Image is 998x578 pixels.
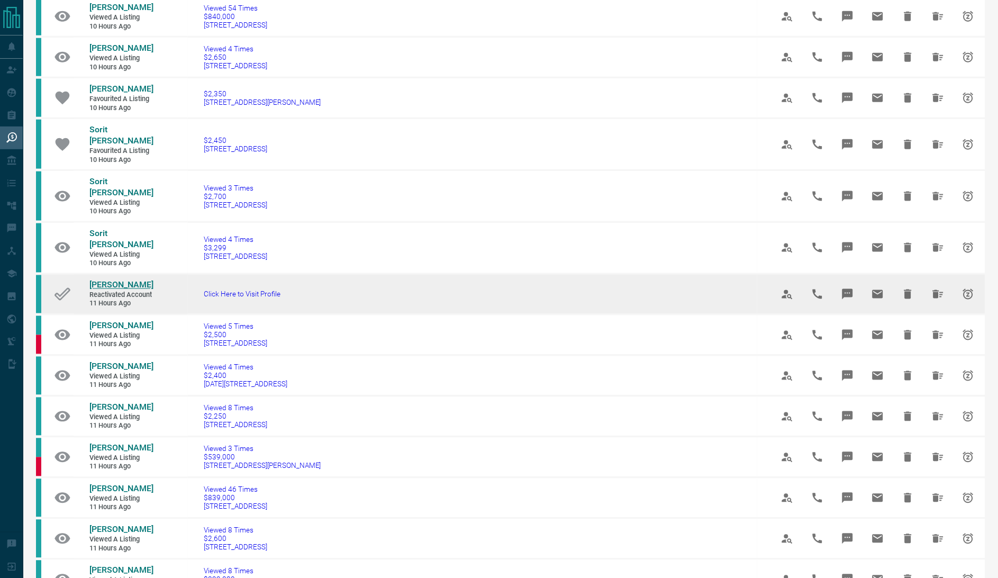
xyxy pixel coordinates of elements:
span: [STREET_ADDRESS][PERSON_NAME] [204,98,321,106]
span: $2,650 [204,53,267,61]
span: 11 hours ago [89,422,153,431]
span: Hide All from Teresa Lee [926,282,951,307]
span: Viewed 8 Times [204,567,267,575]
div: condos.ca [36,79,41,117]
span: Email [865,85,891,111]
span: [PERSON_NAME] [89,525,153,535]
span: Call [805,85,830,111]
div: condos.ca [36,120,41,169]
span: View Profile [775,363,800,389]
span: [STREET_ADDRESS] [204,61,267,70]
span: Call [805,235,830,260]
span: 11 hours ago [89,503,153,512]
span: $2,400 [204,372,287,380]
span: Click Here to Visit Profile [204,290,280,299]
span: View Profile [775,526,800,552]
a: [PERSON_NAME] [89,484,153,495]
span: Call [805,184,830,209]
span: [PERSON_NAME] [89,2,153,12]
span: View Profile [775,4,800,29]
span: Message [835,363,860,389]
span: Email [865,526,891,552]
div: condos.ca [36,398,41,436]
span: Hide [895,235,921,260]
span: [PERSON_NAME] [89,443,153,453]
span: View Profile [775,184,800,209]
span: [STREET_ADDRESS] [204,502,267,511]
span: Hide [895,4,921,29]
span: $2,700 [204,192,267,201]
span: Viewed 8 Times [204,404,267,412]
span: 11 hours ago [89,463,153,472]
span: Message [835,282,860,307]
span: Viewed 3 Times [204,445,321,453]
span: Snooze [956,363,981,389]
span: Snooze [956,404,981,429]
span: $539,000 [204,453,321,462]
span: Hide [895,184,921,209]
span: Email [865,132,891,157]
span: 11 hours ago [89,545,153,554]
span: Email [865,4,891,29]
span: Hide All from Btissam Benkerroum [926,44,951,70]
a: $2,450[STREET_ADDRESS] [204,136,267,153]
span: Viewed 4 Times [204,363,287,372]
span: $3,299 [204,243,267,252]
span: 11 hours ago [89,300,153,309]
span: Snooze [956,445,981,470]
span: Viewed a Listing [89,454,153,463]
span: [PERSON_NAME] [89,484,153,494]
span: Viewed a Listing [89,413,153,422]
span: Email [865,322,891,348]
div: condos.ca [36,171,41,221]
span: $2,500 [204,331,267,339]
a: [PERSON_NAME] [89,84,153,95]
span: Viewed 54 Times [204,4,267,12]
span: Viewed 46 Times [204,485,267,494]
span: View Profile [775,485,800,511]
div: condos.ca [36,357,41,395]
span: Call [805,526,830,552]
span: Message [835,85,860,111]
span: Email [865,404,891,429]
a: Viewed 4 Times$2,400[DATE][STREET_ADDRESS] [204,363,287,389]
span: Viewed a Listing [89,536,153,545]
span: Viewed 4 Times [204,44,267,53]
span: Viewed 8 Times [204,526,267,535]
span: Snooze [956,485,981,511]
span: Message [835,4,860,29]
a: $2,350[STREET_ADDRESS][PERSON_NAME] [204,89,321,106]
div: condos.ca [36,38,41,76]
a: Viewed 3 Times$539,000[STREET_ADDRESS][PERSON_NAME] [204,445,321,470]
div: condos.ca [36,223,41,273]
span: Hide [895,485,921,511]
span: Snooze [956,85,981,111]
span: Hide [895,526,921,552]
span: Email [865,184,891,209]
span: Hide [895,322,921,348]
div: condos.ca [36,520,41,558]
span: 11 hours ago [89,340,153,349]
a: [PERSON_NAME] [89,402,153,413]
span: Snooze [956,526,981,552]
span: [STREET_ADDRESS] [204,201,267,209]
span: View Profile [775,85,800,111]
span: [STREET_ADDRESS] [204,252,267,260]
span: Hide [895,132,921,157]
span: Snooze [956,44,981,70]
span: Call [805,404,830,429]
span: Call [805,44,830,70]
span: Email [865,363,891,389]
span: Hide All from Azar Alamdari [926,485,951,511]
a: [PERSON_NAME] [89,362,153,373]
span: $2,600 [204,535,267,543]
span: Viewed a Listing [89,373,153,382]
a: [PERSON_NAME] [89,525,153,536]
span: Sorit [PERSON_NAME] [89,176,153,197]
span: Hide All from Sorit Seid [926,184,951,209]
span: Email [865,445,891,470]
span: Hide All from Btissam Benkerroum [926,85,951,111]
span: Snooze [956,235,981,260]
span: Email [865,485,891,511]
a: Sorit [PERSON_NAME] [89,176,153,198]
